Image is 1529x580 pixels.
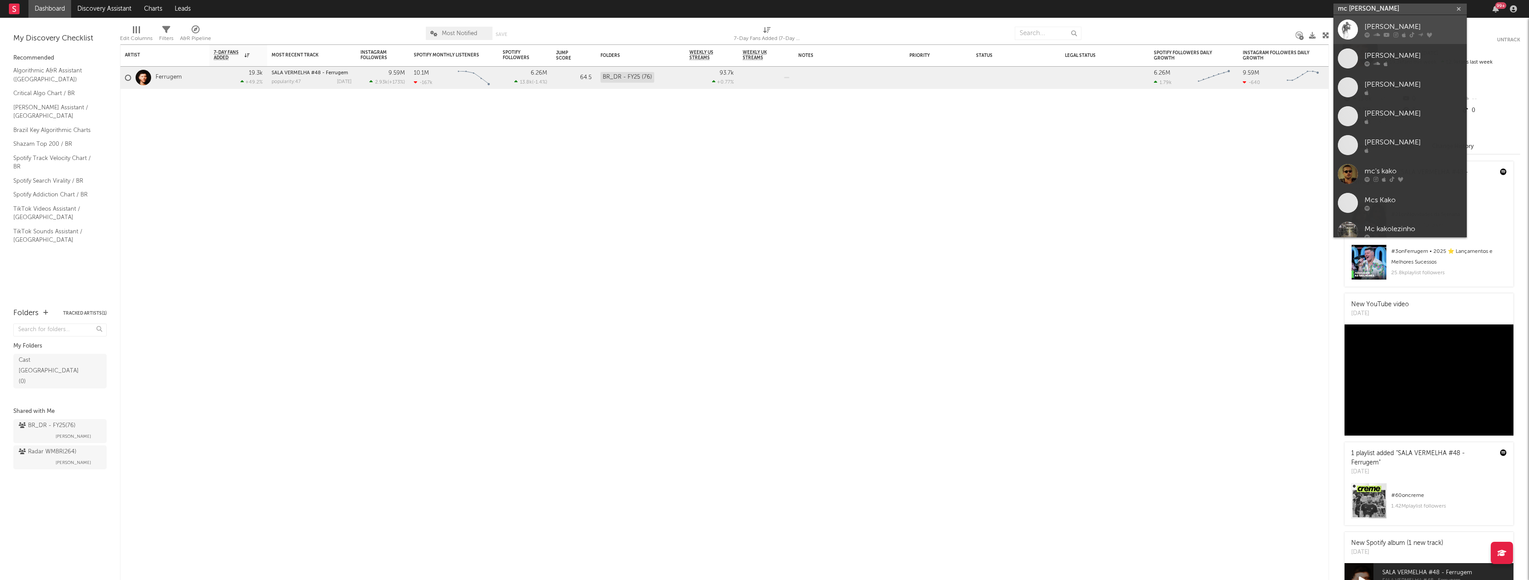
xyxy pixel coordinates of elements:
[1345,483,1513,525] a: #60oncreme1.42Mplaylist followers
[1345,244,1513,287] a: #3onFerrugem • 2025 ⭐ Lançamentos e Melhores Sucessos25.8kplaylist followers
[909,53,945,58] div: Priority
[19,420,76,431] div: BR_DR - FY25 ( 76 )
[13,33,107,44] div: My Discovery Checklist
[159,22,173,48] div: Filters
[720,70,734,76] div: 93.7k
[531,70,547,76] div: 6.26M
[13,53,107,64] div: Recommended
[180,33,211,44] div: A&R Pipeline
[1154,70,1170,76] div: 6.26M
[1391,268,1507,278] div: 25.8k playlist followers
[689,50,720,60] span: Weekly US Streams
[13,176,98,186] a: Spotify Search Virality / BR
[1243,50,1309,61] div: Instagram Followers Daily Growth
[1333,160,1467,188] a: mc's kako
[600,72,654,83] div: BR_DR - FY25 (76)
[388,70,405,76] div: 9.59M
[1365,137,1462,148] div: [PERSON_NAME]
[214,50,242,60] span: 7-Day Fans Added
[272,80,301,84] div: popularity: 47
[1382,568,1513,578] span: SALA VERMELHA #48 - Ferrugem
[63,311,107,316] button: Tracked Artists(1)
[180,22,211,48] div: A&R Pipeline
[13,88,98,98] a: Critical Algo Chart / BR
[13,190,98,200] a: Spotify Addiction Chart / BR
[13,139,98,149] a: Shazam Top 200 / BR
[556,50,578,61] div: Jump Score
[13,153,98,172] a: Spotify Track Velocity Chart / BR
[240,79,263,85] div: +49.2 %
[13,204,98,222] a: TikTok Videos Assistant / [GEOGRAPHIC_DATA]
[369,79,405,85] div: ( )
[13,103,98,121] a: [PERSON_NAME] Assistant / [GEOGRAPHIC_DATA]
[1194,67,1234,89] svg: Chart title
[1351,539,1443,548] div: New Spotify album (1 new track)
[1493,5,1499,12] button: 99+
[1333,4,1467,15] input: Search for artists
[1283,67,1323,89] svg: Chart title
[1351,450,1465,466] a: "SALA VERMELHA #48 - Ferrugem"
[1015,27,1081,40] input: Search...
[19,447,76,457] div: Radar WMBR ( 264 )
[120,22,152,48] div: Edit Columns
[125,52,192,58] div: Artist
[414,80,432,85] div: -167k
[1154,80,1172,85] div: 1.79k
[1351,468,1493,476] div: [DATE]
[520,80,532,85] span: 13.8k
[13,406,107,417] div: Shared with Me
[712,79,734,85] div: +0.77 %
[337,80,352,84] div: [DATE]
[1461,105,1520,116] div: 0
[272,71,348,76] a: SALA VERMELHA #48 - Ferrugem
[1497,36,1520,44] button: Untrack
[496,32,507,37] button: Save
[360,50,392,60] div: Instagram Followers
[1333,217,1467,246] a: Mc kakolezinho
[1065,53,1123,58] div: Legal Status
[1243,80,1260,85] div: -640
[249,70,263,76] div: 19.3k
[1365,50,1462,61] div: [PERSON_NAME]
[13,125,98,135] a: Brazil Key Algorithmic Charts
[1391,501,1507,512] div: 1.42M playlist followers
[1365,21,1462,32] div: [PERSON_NAME]
[272,52,338,58] div: Most Recent Track
[19,355,81,387] div: Cast [GEOGRAPHIC_DATA] ( 0 )
[56,457,91,468] span: [PERSON_NAME]
[13,445,107,469] a: Radar WMBR(264)[PERSON_NAME]
[375,80,388,85] span: 2.93k
[1351,548,1443,557] div: [DATE]
[13,341,107,352] div: My Folders
[1333,15,1467,44] a: [PERSON_NAME]
[976,53,1034,58] div: Status
[13,419,107,443] a: BR_DR - FY25(76)[PERSON_NAME]
[1243,70,1259,76] div: 9.59M
[156,74,182,81] a: Ferrugem
[1333,102,1467,131] a: [PERSON_NAME]
[120,33,152,44] div: Edit Columns
[13,66,98,84] a: Algorithmic A&R Assistant ([GEOGRAPHIC_DATA])
[414,52,480,58] div: Spotify Monthly Listeners
[159,33,173,44] div: Filters
[13,324,107,336] input: Search for folders...
[514,79,547,85] div: ( )
[1333,188,1467,217] a: Mcs Kako
[533,80,546,85] span: -1.4 %
[1351,449,1493,468] div: 1 playlist added
[389,80,404,85] span: +173 %
[1391,490,1507,501] div: # 60 on creme
[272,71,352,76] div: SALA VERMELHA #48 - Ferrugem
[1365,195,1462,205] div: Mcs Kako
[1333,44,1467,73] a: [PERSON_NAME]
[1351,309,1409,318] div: [DATE]
[1365,79,1462,90] div: [PERSON_NAME]
[734,33,801,44] div: 7-Day Fans Added (7-Day Fans Added)
[1365,224,1462,234] div: Mc kakolezinho
[13,308,39,319] div: Folders
[556,72,592,83] div: 64.5
[1495,2,1506,9] div: 99 +
[1333,73,1467,102] a: [PERSON_NAME]
[56,431,91,442] span: [PERSON_NAME]
[1154,50,1221,61] div: Spotify Followers Daily Growth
